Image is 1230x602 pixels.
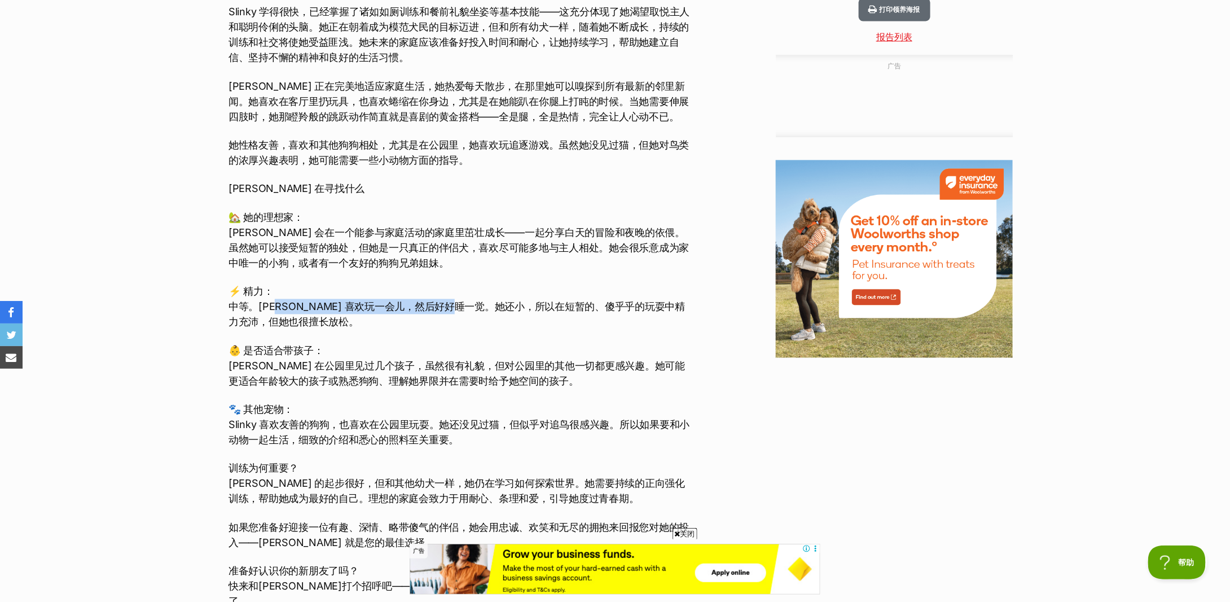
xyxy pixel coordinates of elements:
font: 🏡 她的理想家： [229,211,304,223]
iframe: 求助童子军信标 - 开放 [1148,546,1207,579]
font: 准备好认识你的新朋友了吗？ [229,565,359,577]
font: [PERSON_NAME] 在公园里见过几个孩子，虽然很有礼貌，但对公园里的其他一切都更感兴趣。她可能更适合年龄较大的孩子或熟悉狗狗、理解她界限并在需要时给予她空间的孩子。 [229,360,685,387]
font: Slinky 学得很快，已经掌握了诸如如厕训练和餐前礼貌坐姿等基本技能——这充分体现了她渴望取悦主人和聪明伶俐的头脑。她正在朝着成为模范犬民的目标迈进，但和所有幼犬一样，随着她不断成长，持续的训... [229,6,689,63]
font: [PERSON_NAME] 会在一个能参与家庭活动的家庭里茁壮成长——一起分享白天的冒险和夜晚的依偎。虽然她可以接受短暂的独处，但她是一只真正的伴侣犬，喜欢尽可能多地与主人相处。她会很乐意成为家... [229,226,689,269]
font: [PERSON_NAME] 的起步很好，但和其他幼犬一样，她仍在学习如何探索世界。她需要持续的正向强化训练，帮助她成为最好的自己。理想的家庭会致力于用耐心、条理和爱，引导她度过青春期。 [229,477,685,504]
font: 如果您准备好迎接一位有趣、深情、略带傻气的伴侣，她会用忠诚、欢笑和无尽的拥抱来回报您对她的投入——[PERSON_NAME] 就是您的最佳选择。 [229,521,689,548]
font: 广告 [888,62,901,70]
font: 关闭 [680,529,695,538]
font: ⚡ 精力： [229,285,274,297]
img: Woolworths 日常保险宣传横幅 [776,160,1013,357]
a: 报告列表 [776,30,1013,43]
font: Slinky 喜欢友善的狗狗，也喜欢在公园里玩耍。她还没见过猫，但似乎对追鸟很感兴趣。所以如果要和小动物一起生活，细致的介绍和悉心的照料至关重要。 [229,418,689,446]
font: 报告列表 [876,31,912,42]
font: 中等。[PERSON_NAME] 喜欢玩一会儿，然后好好睡一觉。她还小，所以在短暂的、傻乎乎的玩耍中精力充沛，但她也很擅长放松。 [229,300,685,328]
font: 🐾 其他宠物： [229,403,293,415]
font: [PERSON_NAME] 正在完美地适应家庭生活，她热爱每天散步，在那里她可以嗅探到所有最新的邻里新闻。她喜欢在客厅里扔玩具，也喜欢蜷缩在你身边，尤其是在她能趴在你腿上打盹的时候。当她需要伸展... [229,80,689,123]
font: 训练为何重要？ [229,462,298,474]
font: 打印领养海报 [880,6,920,14]
font: 她性格友善，喜欢和其他狗狗相处，尤其是在公园里，她喜欢玩追逐游戏。虽然她没见​​过猫，但她对鸟类的浓厚兴趣表明，她可能需要一些小动物方面的指导。 [229,139,689,166]
font: 广告 [413,548,424,554]
font: [PERSON_NAME] 在寻找什么 [229,182,364,194]
font: 👶 是否适合带孩子： [229,344,323,356]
